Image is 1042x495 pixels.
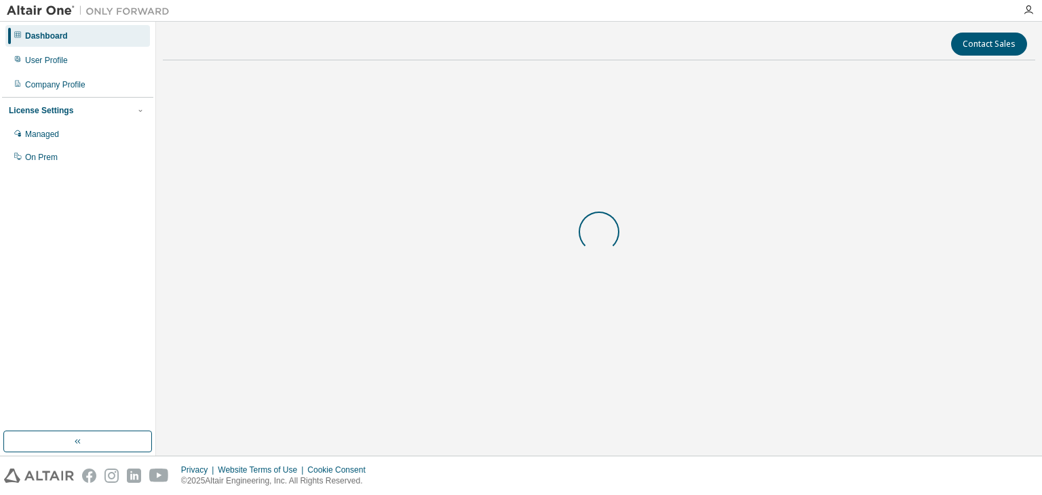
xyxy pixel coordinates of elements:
[25,152,58,163] div: On Prem
[149,469,169,483] img: youtube.svg
[25,129,59,140] div: Managed
[181,464,218,475] div: Privacy
[25,79,85,90] div: Company Profile
[9,105,73,116] div: License Settings
[4,469,74,483] img: altair_logo.svg
[25,55,68,66] div: User Profile
[7,4,176,18] img: Altair One
[127,469,141,483] img: linkedin.svg
[307,464,373,475] div: Cookie Consent
[181,475,374,487] p: © 2025 Altair Engineering, Inc. All Rights Reserved.
[218,464,307,475] div: Website Terms of Use
[82,469,96,483] img: facebook.svg
[104,469,119,483] img: instagram.svg
[951,33,1027,56] button: Contact Sales
[25,31,68,41] div: Dashboard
